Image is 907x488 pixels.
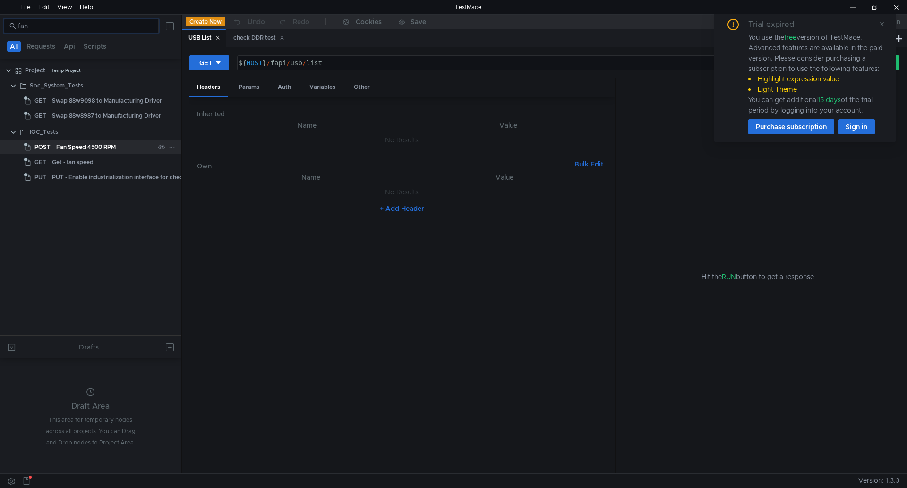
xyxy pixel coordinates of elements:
span: GET [34,155,46,169]
div: Drafts [79,341,99,353]
div: Get - fan speed [52,155,94,169]
div: GET [199,58,213,68]
div: Variables [302,78,343,96]
div: USB List [188,33,220,43]
div: Trial expired [748,19,805,30]
button: All [7,41,21,52]
div: Other [346,78,377,96]
div: You can get additional of the trial period by logging into your account. [748,95,884,115]
button: Bulk Edit [571,158,607,170]
li: Highlight expression value [748,74,884,84]
div: You use the version of TestMace. Advanced features are available in the paid version. Please cons... [748,32,884,115]
th: Value [410,120,607,131]
button: Sign in [838,119,875,134]
div: Fan Speed 4500 RPM [56,140,116,154]
div: IOC_Tests [30,125,58,139]
div: check DDR test [233,33,284,43]
button: Requests [24,41,58,52]
div: Cookies [356,16,382,27]
div: Swap 88w9098 to Manufacturing Driver [52,94,162,108]
div: Soc_System_Tests [30,78,83,93]
h6: Inherited [197,108,607,120]
th: Name [212,172,410,183]
nz-embed-empty: No Results [385,188,419,196]
button: Purchase subscription [748,119,834,134]
th: Name [205,120,410,131]
button: Api [61,41,78,52]
button: GET [189,55,229,70]
div: Params [231,78,267,96]
div: Project [25,63,45,78]
div: Temp Project [51,63,81,78]
div: PUT - Enable industrialization interface for checking protection state (status) [52,170,265,184]
span: free [784,33,796,42]
li: Light Theme [748,84,884,95]
button: Create New [186,17,225,26]
button: Redo [272,15,316,29]
div: Undo [248,16,265,27]
button: Undo [225,15,272,29]
div: Headers [189,78,228,97]
div: Redo [293,16,309,27]
button: Scripts [81,41,109,52]
div: Auth [270,78,299,96]
button: + Add Header [376,203,428,214]
th: Value [409,172,599,183]
span: GET [34,94,46,108]
span: RUN [722,272,736,281]
input: Search... [18,21,153,31]
div: Swap 88w8987 to Manufacturing Driver [52,109,161,123]
span: 15 days [818,96,841,104]
h6: Own [197,160,571,172]
div: Save [411,18,426,25]
span: Hit the button to get a response [702,271,814,282]
span: POST [34,140,51,154]
span: GET [34,109,46,123]
span: PUT [34,170,46,184]
nz-embed-empty: No Results [385,136,419,144]
span: Version: 1.3.3 [858,474,899,488]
